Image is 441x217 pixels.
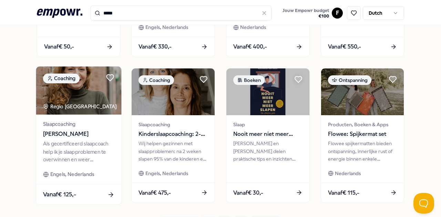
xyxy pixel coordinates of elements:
[332,8,343,19] button: F
[233,140,302,163] div: [PERSON_NAME] en [PERSON_NAME] delen praktische tips en inzichten voor betere slaap en omgaan met...
[281,7,330,20] button: Jouw Empowr budget€100
[280,6,332,20] a: Jouw Empowr budget€100
[226,68,310,203] a: package imageBoekenSlaapNooit meer niet meer slapen[PERSON_NAME] en [PERSON_NAME] delen praktisch...
[131,68,215,203] a: package imageCoachingSlaapcoachingKinderslaapcoaching: 2-weekse slaapcoach trajectenWij helpen ge...
[283,8,329,13] span: Jouw Empowr budget
[233,130,302,139] span: Nooit meer niet meer slapen
[139,75,174,85] div: Coaching
[240,23,266,31] span: Nederlands
[139,121,208,128] span: Slaapcoaching
[43,74,80,84] div: Coaching
[44,42,74,51] span: Vanaf € 50,-
[233,121,302,128] span: Slaap
[43,120,114,128] span: Slaapcoaching
[43,130,114,139] span: [PERSON_NAME]
[328,188,359,197] span: Vanaf € 115,-
[91,6,272,21] input: Search for products, categories or subcategories
[139,42,172,51] span: Vanaf € 330,-
[328,75,371,85] div: Ontspanning
[233,75,265,85] div: Boeken
[328,140,397,163] div: Flowee spijkermatten bieden ontspanning, innerlijke rust of energie binnen enkele minuten, ideaal...
[139,140,208,163] div: Wij helpen gezinnen met slaapproblemen: na 2 weken slapen 95% van de kinderen en ouders beter.
[43,190,76,199] span: Vanaf € 125,-
[283,13,329,19] span: € 100
[145,23,188,31] span: Engels, Nederlands
[328,130,397,139] span: Flowee: Spijkermat set
[139,188,171,197] span: Vanaf € 475,-
[321,68,404,115] img: package image
[43,140,114,164] div: Als gecertificeerd slaapcoach help ik je slaapproblemen te overwinnen en weer kwalitatieve nachtr...
[328,121,397,128] span: Producten, Boeken & Apps
[145,170,188,177] span: Engels, Nederlands
[50,171,94,178] span: Engels, Nederlands
[43,102,118,110] div: Regio [GEOGRAPHIC_DATA]
[132,68,215,115] img: package image
[321,68,404,203] a: package imageOntspanningProducten, Boeken & AppsFlowee: Spijkermat setFlowee spijkermatten bieden...
[335,170,361,177] span: Nederlands
[36,66,121,115] img: package image
[35,66,122,205] a: package imageCoachingRegio [GEOGRAPHIC_DATA] Slaapcoaching[PERSON_NAME]Als gecertificeerd slaapco...
[139,130,208,139] span: Kinderslaapcoaching: 2-weekse slaapcoach trajecten
[328,42,361,51] span: Vanaf € 550,-
[413,193,434,214] iframe: Help Scout Beacon - Open
[233,188,263,197] span: Vanaf € 30,-
[233,42,267,51] span: Vanaf € 400,-
[226,68,309,115] img: package image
